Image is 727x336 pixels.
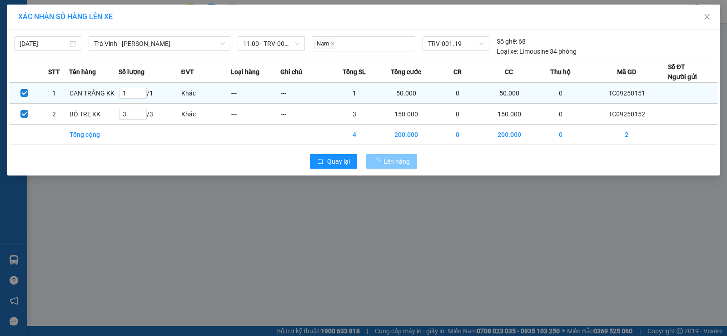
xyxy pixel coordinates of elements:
[433,104,483,125] td: 0
[433,83,483,104] td: 0
[483,104,536,125] td: 150.000
[231,67,259,77] span: Loại hàng
[550,67,571,77] span: Thu hộ
[703,13,711,20] span: close
[483,125,536,145] td: 200.000
[119,104,181,125] td: / 3
[280,104,330,125] td: ---
[505,67,513,77] span: CC
[668,62,697,82] div: Số ĐT Người gửi
[94,37,225,50] span: Trà Vinh - Hồ Chí Minh
[181,104,230,125] td: Khác
[453,67,462,77] span: CR
[220,41,225,46] span: down
[497,46,577,56] div: Limousine 34 phòng
[497,36,517,46] span: Số ghế:
[330,41,335,46] span: close
[119,83,181,104] td: / 1
[69,83,119,104] td: CAN TRẮNG KK
[391,67,421,77] span: Tổng cước
[536,125,586,145] td: 0
[69,125,119,145] td: Tổng cộng
[20,39,68,49] input: 13/09/2025
[280,83,330,104] td: ---
[617,67,636,77] span: Mã GD
[39,104,69,125] td: 2
[483,83,536,104] td: 50.000
[181,67,194,77] span: ĐVT
[497,46,518,56] span: Loại xe:
[280,67,302,77] span: Ghi chú
[231,104,280,125] td: ---
[433,125,483,145] td: 0
[314,39,336,49] span: Nam
[379,104,433,125] td: 150.000
[343,67,366,77] span: Tổng SL
[48,67,60,77] span: STT
[39,83,69,104] td: 1
[379,83,433,104] td: 50.000
[366,154,417,169] button: Lên hàng
[317,158,324,165] span: rollback
[330,83,379,104] td: 1
[243,37,299,50] span: 11:00 - TRV-001.19
[69,67,96,77] span: Tên hàng
[497,36,526,46] div: 68
[536,83,586,104] td: 0
[586,104,668,125] td: TC09250152
[69,104,119,125] td: BÓ TRE KK
[310,154,357,169] button: rollbackQuay lại
[586,125,668,145] td: 2
[18,12,113,21] span: XÁC NHẬN SỐ HÀNG LÊN XE
[327,156,350,166] span: Quay lại
[373,158,383,165] span: loading
[119,67,144,77] span: Số lượng
[181,83,230,104] td: Khác
[330,125,379,145] td: 4
[383,156,410,166] span: Lên hàng
[379,125,433,145] td: 200.000
[694,5,720,30] button: Close
[536,104,586,125] td: 0
[586,83,668,104] td: TC09250151
[231,83,280,104] td: ---
[330,104,379,125] td: 3
[428,37,484,50] span: TRV-001.19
